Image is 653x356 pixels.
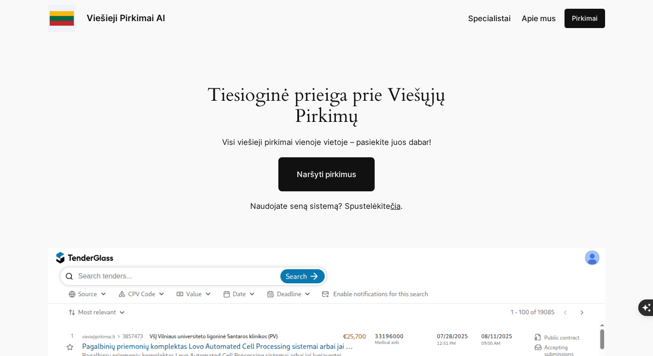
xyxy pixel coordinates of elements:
a: čia [390,201,400,211]
a: Apie mus [522,12,556,24]
img: Viešieji pirkimai logo [48,5,76,32]
p: Visi viešieji pirkimai vienoje vietoje – pasiekite juos dabar! [196,136,457,148]
span: Apie mus [522,14,556,23]
a: Specialistai [468,12,511,24]
span: Specialistai [468,14,511,23]
h1: Tiesioginė prieiga prie Viešųjų Pirkimų [196,85,457,127]
a: Pirkimai [565,9,605,28]
nav: Navigation [468,12,556,24]
a: Naršyti pirkimus [278,157,375,191]
a: Viešieji Pirkimai AI [87,12,165,23]
p: Naudojate seną sistemą? Spustelėkite . [184,200,470,212]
